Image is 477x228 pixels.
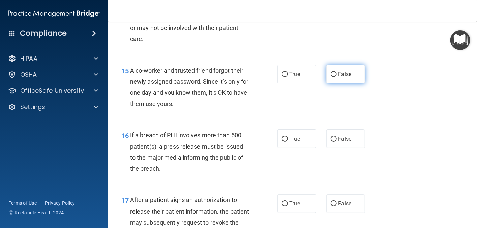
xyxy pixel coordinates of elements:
[290,71,300,77] span: True
[20,87,84,95] p: OfficeSafe University
[45,200,75,206] a: Privacy Policy
[20,103,45,111] p: Settings
[331,201,337,206] input: False
[282,137,288,142] input: True
[121,131,129,140] span: 16
[338,136,352,142] span: False
[20,71,37,79] p: OSHA
[130,131,243,172] span: If a breach of PHI involves more than 500 patient(s), a press release must be issued to the major...
[290,136,300,142] span: True
[8,7,100,21] img: PMB logo
[331,72,337,77] input: False
[130,67,248,108] span: A co-worker and trusted friend forgot their newly assigned password. Since it’s only for one day ...
[20,54,37,63] p: HIPAA
[8,103,98,111] a: Settings
[338,200,352,207] span: False
[8,71,98,79] a: OSHA
[20,29,67,38] h4: Compliance
[8,87,98,95] a: OfficeSafe University
[9,209,64,216] span: Ⓒ Rectangle Health 2024
[290,200,300,207] span: True
[9,200,37,206] a: Terms of Use
[282,72,288,77] input: True
[8,54,98,63] a: HIPAA
[338,71,352,77] span: False
[282,201,288,206] input: True
[121,196,129,204] span: 17
[450,30,470,50] button: Open Resource Center
[331,137,337,142] input: False
[121,67,129,75] span: 15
